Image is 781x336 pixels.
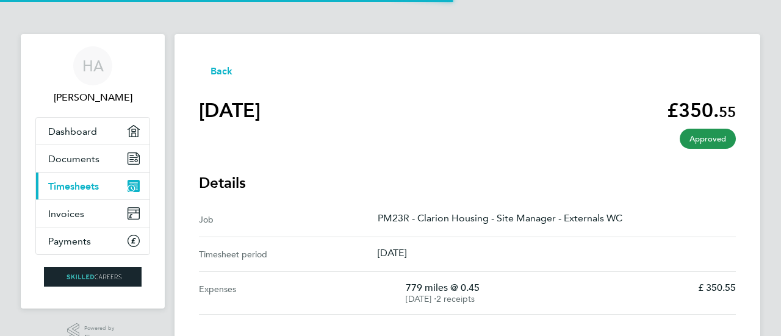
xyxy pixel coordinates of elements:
a: Dashboard [36,118,149,145]
nav: Main navigation [21,34,165,309]
p: PM23R - Clarion Housing - Site Manager - Externals WC [378,212,736,224]
span: Dashboard [48,126,97,137]
h4: 779 miles @ 0.45 [406,282,688,294]
span: This timesheet has been approved. [680,129,736,149]
img: skilledcareers-logo-retina.png [44,267,142,287]
p: £ 350.55 [698,282,736,294]
span: Back [211,64,233,79]
div: Timesheet period [199,247,378,262]
p: [DATE] [378,247,736,259]
span: [DATE] ⋅ [406,294,436,304]
a: Documents [36,145,149,172]
span: 55 [719,103,736,121]
h3: Details [199,173,736,193]
a: HA[PERSON_NAME] [35,46,150,105]
app-decimal: £350. [667,99,736,122]
span: Powered by [84,323,118,334]
span: Documents [48,153,99,165]
div: Job [199,212,378,227]
span: Invoices [48,208,84,220]
span: Timesheets [48,181,99,192]
span: 2 receipts [436,294,475,304]
span: Payments [48,235,91,247]
a: Timesheets [36,173,149,199]
span: HA [82,58,104,74]
a: Invoices [36,200,149,227]
span: Haroon Ahmed [35,90,150,105]
div: Expenses [199,272,378,314]
a: Go to home page [35,267,150,287]
a: Payments [36,227,149,254]
h1: [DATE] [199,98,261,123]
button: Back [199,63,233,79]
